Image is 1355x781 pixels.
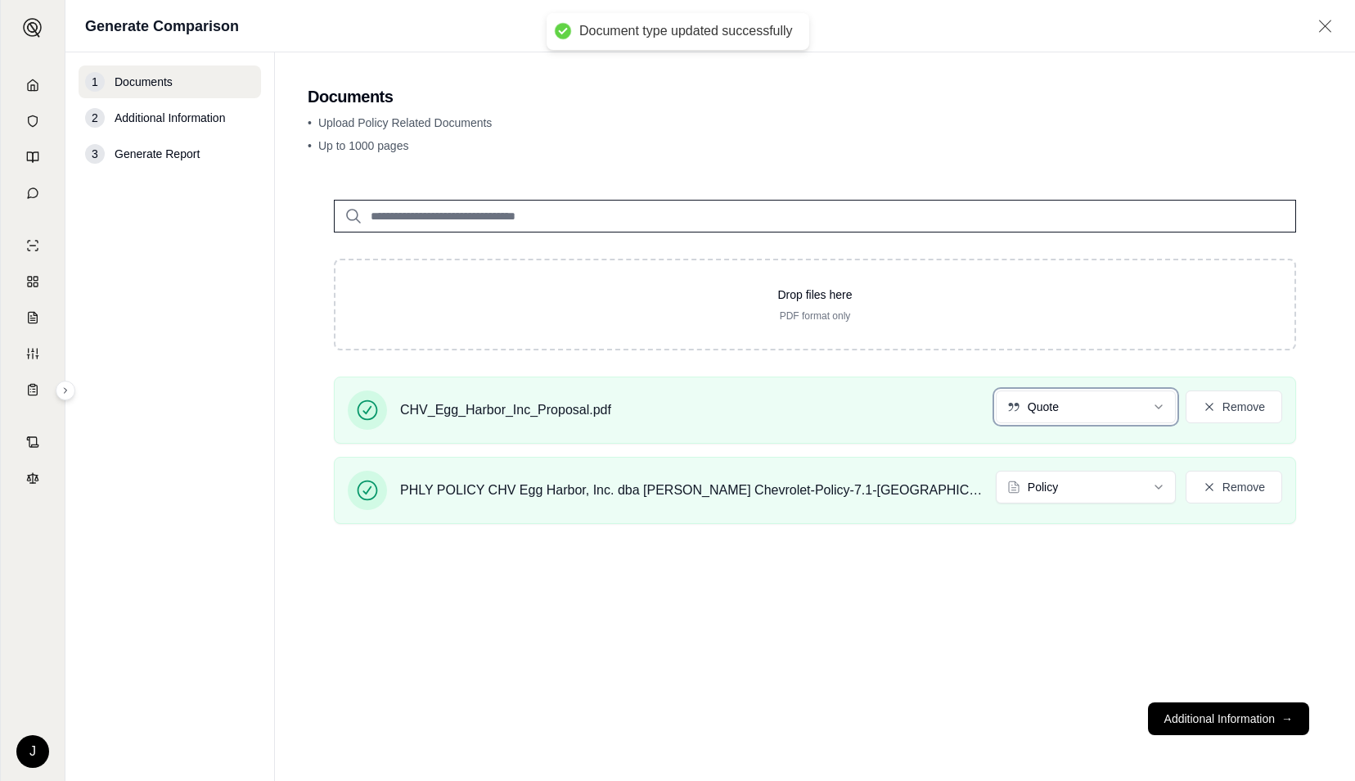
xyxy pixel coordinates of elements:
[1186,471,1282,503] button: Remove
[579,23,793,40] div: Document type updated successfully
[318,139,409,152] span: Up to 1000 pages
[11,426,55,458] a: Contract Analysis
[85,15,239,38] h1: Generate Comparison
[11,337,55,370] a: Custom Report
[11,373,55,406] a: Coverage Table
[318,116,492,129] span: Upload Policy Related Documents
[11,229,55,262] a: Single Policy
[85,144,105,164] div: 3
[11,141,55,174] a: Prompt Library
[11,177,55,210] a: Chat
[85,72,105,92] div: 1
[11,69,55,102] a: Home
[16,735,49,768] div: J
[23,18,43,38] img: Expand sidebar
[1281,711,1293,727] span: →
[115,110,225,126] span: Additional Information
[16,11,49,44] button: Expand sidebar
[11,301,55,334] a: Claim Coverage
[1148,702,1309,735] button: Additional Information→
[308,139,312,152] span: •
[11,105,55,138] a: Documents Vault
[115,146,200,162] span: Generate Report
[11,462,55,494] a: Legal Search Engine
[11,265,55,298] a: Policy Comparisons
[400,400,611,420] span: CHV_Egg_Harbor_Inc_Proposal.pdf
[308,116,312,129] span: •
[362,309,1268,323] p: PDF format only
[115,74,173,90] span: Documents
[85,108,105,128] div: 2
[1186,390,1282,423] button: Remove
[362,287,1268,303] p: Drop files here
[56,381,75,400] button: Expand sidebar
[400,481,983,500] span: PHLY POLICY CHV Egg Harbor, Inc. dba [PERSON_NAME] Chevrolet-Policy-7.1-[GEOGRAPHIC_DATA]-AB-Mult...
[308,85,1322,108] h2: Documents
